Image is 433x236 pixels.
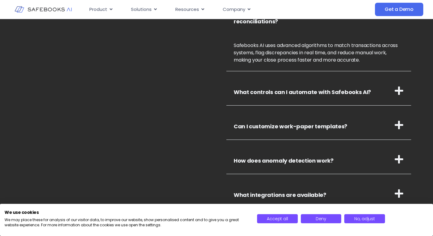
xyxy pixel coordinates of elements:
[234,123,347,130] a: Can I customize work-paper templates?
[301,214,341,223] button: Deny all cookies
[84,4,329,15] nav: Menu
[175,6,199,13] span: Resources
[5,217,248,228] p: We may place these for analysis of our visitor data, to improve our website, show personalised co...
[131,6,152,13] span: Solutions
[234,42,404,64] p: Safebooks AI uses advanced algorithms to match transactions across systems, flag discrepancies in...
[385,6,414,12] span: Get a Demo
[375,3,423,16] a: Get a Demo
[257,214,297,223] button: Accept all cookies
[344,214,385,223] button: Adjust cookie preferences
[234,157,334,164] a: How does anomaly detection work?
[267,216,288,222] span: Accept all
[226,35,411,71] div: How does Safebooks AI automate financial reconciliations?
[234,191,326,199] a: What integrations are available?
[89,6,107,13] span: Product
[316,216,326,222] span: Deny
[223,6,245,13] span: Company
[226,179,411,208] h3: What integrations are available?
[226,110,411,140] h3: Can I customize work-paper templates?
[234,88,371,96] a: What controls can I automate with Safebooks AI?
[84,4,329,15] div: Menu Toggle
[354,216,375,222] span: No, adjust
[226,145,411,174] h3: How does anomaly detection work?
[5,210,248,215] h2: We use cookies
[226,76,411,106] h3: What controls can I automate with Safebooks AI?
